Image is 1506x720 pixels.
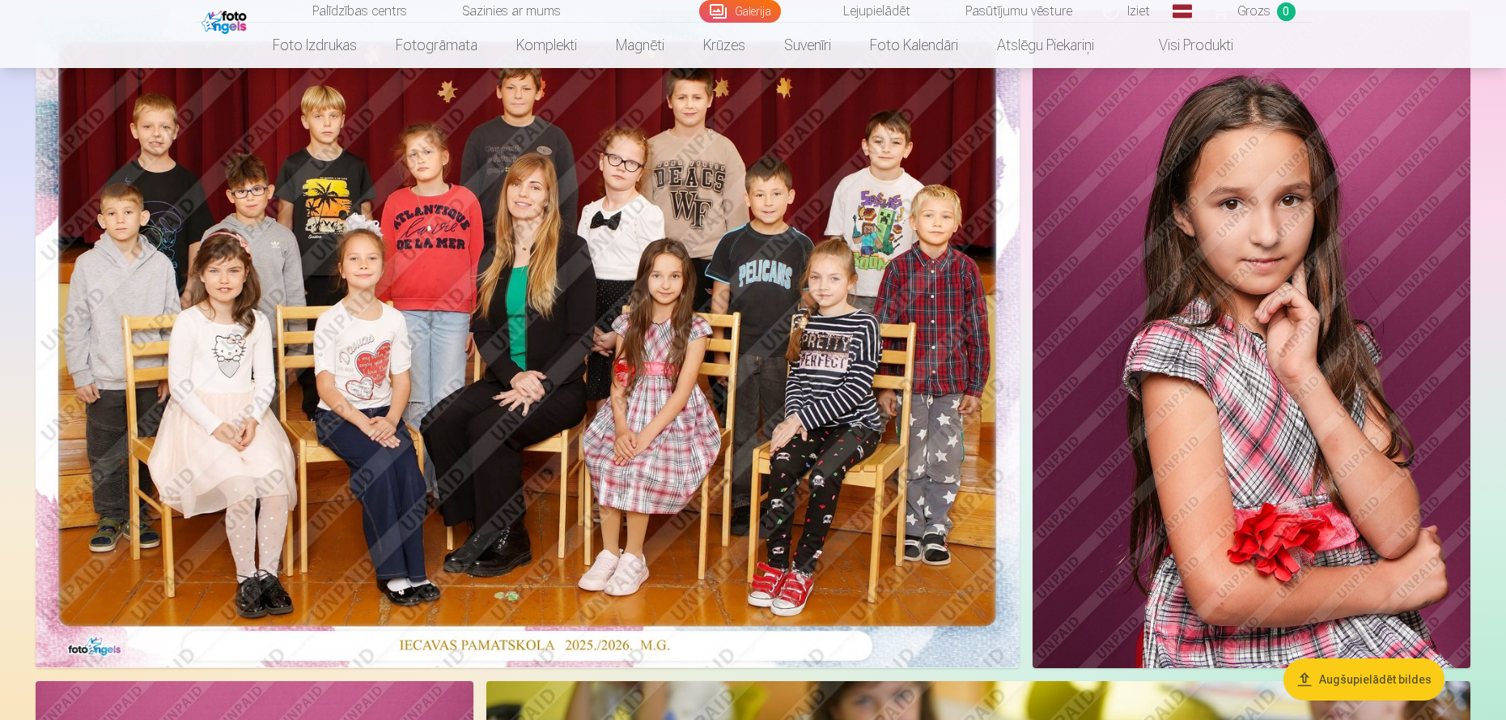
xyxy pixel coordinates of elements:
[765,23,851,68] a: Suvenīri
[376,23,497,68] a: Fotogrāmata
[1237,2,1271,21] span: Grozs
[1114,23,1253,68] a: Visi produkti
[596,23,684,68] a: Magnēti
[202,6,251,34] img: /fa1
[253,23,376,68] a: Foto izdrukas
[978,23,1114,68] a: Atslēgu piekariņi
[497,23,596,68] a: Komplekti
[1277,2,1296,21] span: 0
[684,23,765,68] a: Krūzes
[851,23,978,68] a: Foto kalendāri
[1283,658,1444,701] button: Augšupielādēt bildes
